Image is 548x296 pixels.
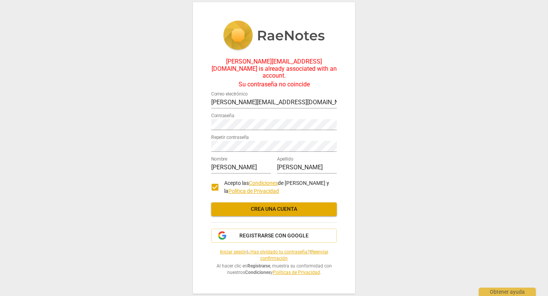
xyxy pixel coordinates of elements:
[211,249,337,261] span: | |
[248,249,310,255] a: ¿Has olvidado tu contraseña?
[224,180,329,194] span: Acepto las de [PERSON_NAME] y la
[223,21,325,52] img: 5ac2273c67554f335776073100b6d88f.svg
[211,81,337,88] div: Su contraseña no coincide
[228,188,279,194] a: Política de Privacidad
[239,232,309,240] span: Registrarse con Google
[211,58,337,79] div: [PERSON_NAME][EMAIL_ADDRESS][DOMAIN_NAME] is already associated with an account.
[211,135,249,140] label: Repetir contraseña
[479,288,536,296] div: Obtener ayuda
[220,249,247,255] a: Iniciar sesión
[277,157,293,161] label: Apellido
[260,249,328,261] a: Reenviar confirmación
[247,263,270,269] b: Registrarse
[211,263,337,275] span: Al hacer clic en , muestra su conformidad con nuestros y .
[211,92,247,96] label: Correo electrónico
[211,229,337,243] button: Registrarse con Google
[249,180,278,186] a: Condiciones
[211,157,227,161] label: Nombre
[211,202,337,216] button: Crea una cuenta
[217,205,331,213] span: Crea una cuenta
[245,270,271,275] b: Condiciones
[273,270,320,275] a: Políticas de Privacidad
[211,113,234,118] label: Contraseña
